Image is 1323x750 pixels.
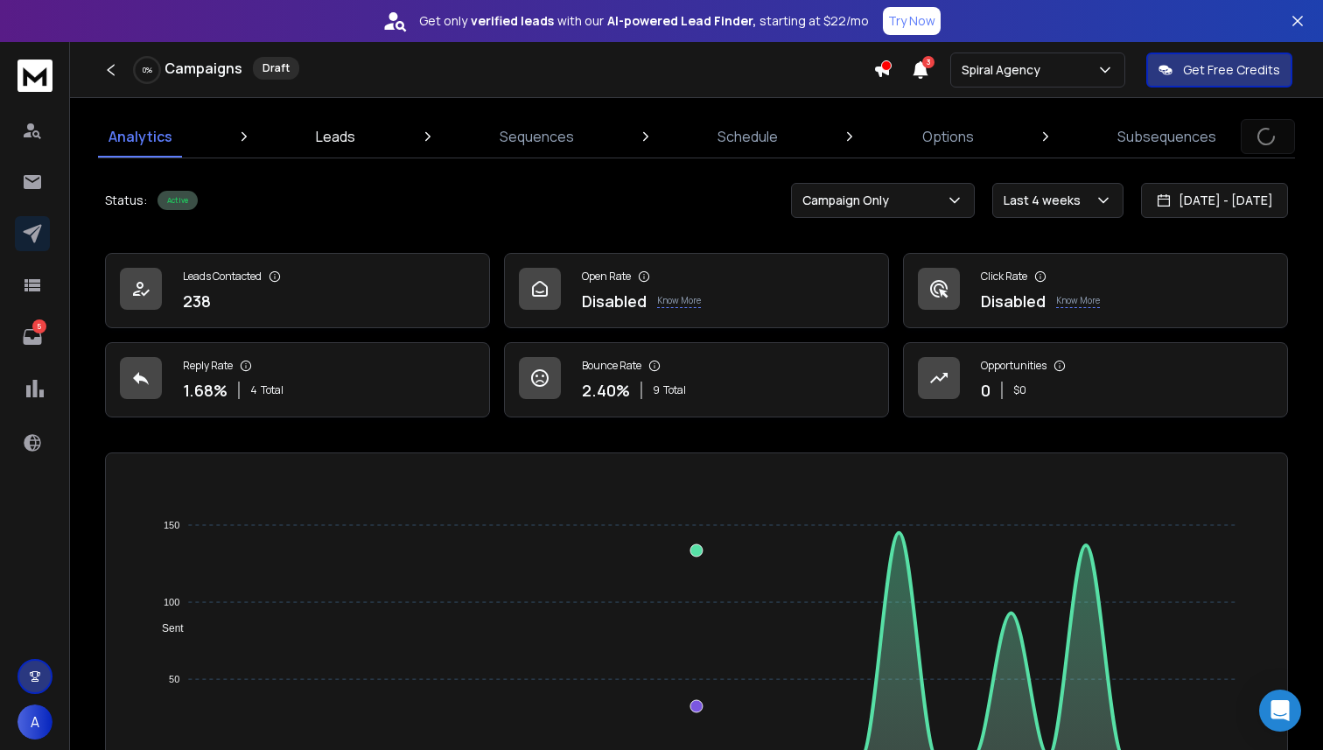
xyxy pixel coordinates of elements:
[253,57,299,80] div: Draft
[183,359,233,373] p: Reply Rate
[105,253,490,328] a: Leads Contacted238
[183,289,211,313] p: 238
[582,270,631,284] p: Open Rate
[883,7,941,35] button: Try Now
[183,270,262,284] p: Leads Contacted
[922,56,934,68] span: 3
[607,12,756,30] strong: AI-powered Lead Finder,
[962,61,1047,79] p: Spiral Agency
[164,58,242,79] h1: Campaigns
[1004,192,1088,209] p: Last 4 weeks
[489,116,584,158] a: Sequences
[164,520,179,530] tspan: 150
[1259,690,1301,732] div: Open Intercom Messenger
[663,383,686,397] span: Total
[1013,383,1026,397] p: $ 0
[1183,61,1280,79] p: Get Free Credits
[32,319,46,333] p: 5
[143,65,152,75] p: 0 %
[419,12,869,30] p: Get only with our starting at $22/mo
[582,359,641,373] p: Bounce Rate
[582,378,630,403] p: 2.40 %
[1141,183,1288,218] button: [DATE] - [DATE]
[105,192,147,209] p: Status:
[1056,294,1100,308] p: Know More
[15,319,50,354] a: 5
[183,378,227,403] p: 1.68 %
[250,383,257,397] span: 4
[903,253,1288,328] a: Click RateDisabledKnow More
[653,383,660,397] span: 9
[105,342,490,417] a: Reply Rate1.68%4Total
[316,126,355,147] p: Leads
[471,12,554,30] strong: verified leads
[261,383,283,397] span: Total
[717,126,778,147] p: Schedule
[504,342,889,417] a: Bounce Rate2.40%9Total
[108,126,172,147] p: Analytics
[504,253,889,328] a: Open RateDisabledKnow More
[17,704,52,739] button: A
[903,342,1288,417] a: Opportunities0$0
[305,116,366,158] a: Leads
[657,294,701,308] p: Know More
[981,359,1046,373] p: Opportunities
[169,674,179,684] tspan: 50
[582,289,647,313] p: Disabled
[157,191,198,210] div: Active
[802,192,896,209] p: Campaign Only
[981,270,1027,284] p: Click Rate
[707,116,788,158] a: Schedule
[500,126,574,147] p: Sequences
[164,597,179,607] tspan: 100
[981,289,1046,313] p: Disabled
[981,378,990,403] p: 0
[888,12,935,30] p: Try Now
[17,60,52,92] img: logo
[98,116,183,158] a: Analytics
[922,126,974,147] p: Options
[1146,53,1292,88] button: Get Free Credits
[1107,116,1227,158] a: Subsequences
[912,116,984,158] a: Options
[1117,126,1216,147] p: Subsequences
[149,622,184,634] span: Sent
